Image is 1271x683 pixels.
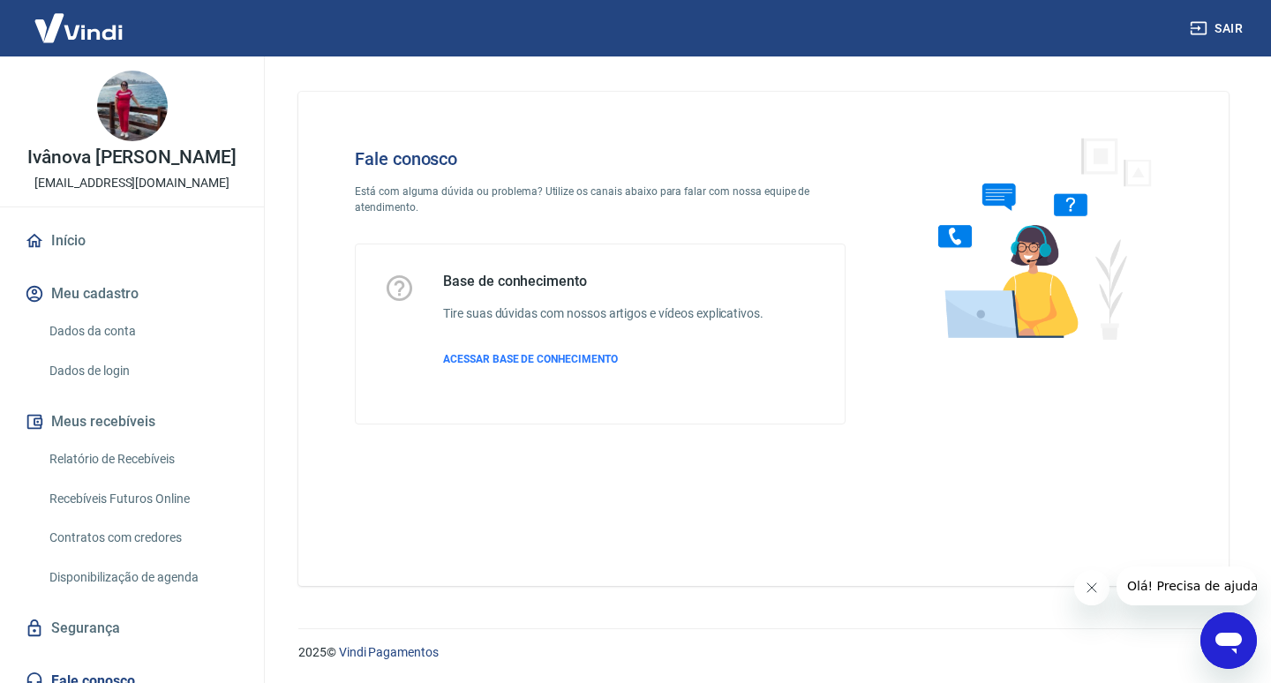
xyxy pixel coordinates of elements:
h6: Tire suas dúvidas com nossos artigos e vídeos explicativos. [443,304,763,323]
p: [EMAIL_ADDRESS][DOMAIN_NAME] [34,174,229,192]
img: 9f4221f1-147b-46bb-9ae4-0536f0bf23e4.jpeg [97,71,168,141]
p: Ivânova [PERSON_NAME] [27,148,237,167]
a: Contratos com credores [42,520,243,556]
a: Disponibilização de agenda [42,559,243,596]
button: Meu cadastro [21,274,243,313]
a: Segurança [21,609,243,648]
img: Fale conosco [903,120,1171,356]
a: ACESSAR BASE DE CONHECIMENTO [443,351,763,367]
h4: Fale conosco [355,148,846,169]
iframe: Mensagem da empresa [1117,567,1257,605]
a: Dados da conta [42,313,243,349]
a: Vindi Pagamentos [339,645,439,659]
iframe: Botão para abrir a janela de mensagens [1200,612,1257,669]
a: Dados de login [42,353,243,389]
iframe: Fechar mensagem [1074,570,1109,605]
a: Início [21,221,243,260]
h5: Base de conhecimento [443,273,763,290]
a: Relatório de Recebíveis [42,441,243,477]
button: Sair [1186,12,1250,45]
span: ACESSAR BASE DE CONHECIMENTO [443,353,618,365]
span: Olá! Precisa de ajuda? [11,12,148,26]
img: Vindi [21,1,136,55]
button: Meus recebíveis [21,402,243,441]
p: Está com alguma dúvida ou problema? Utilize os canais abaixo para falar com nossa equipe de atend... [355,184,846,215]
p: 2025 © [298,643,1229,662]
a: Recebíveis Futuros Online [42,481,243,517]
